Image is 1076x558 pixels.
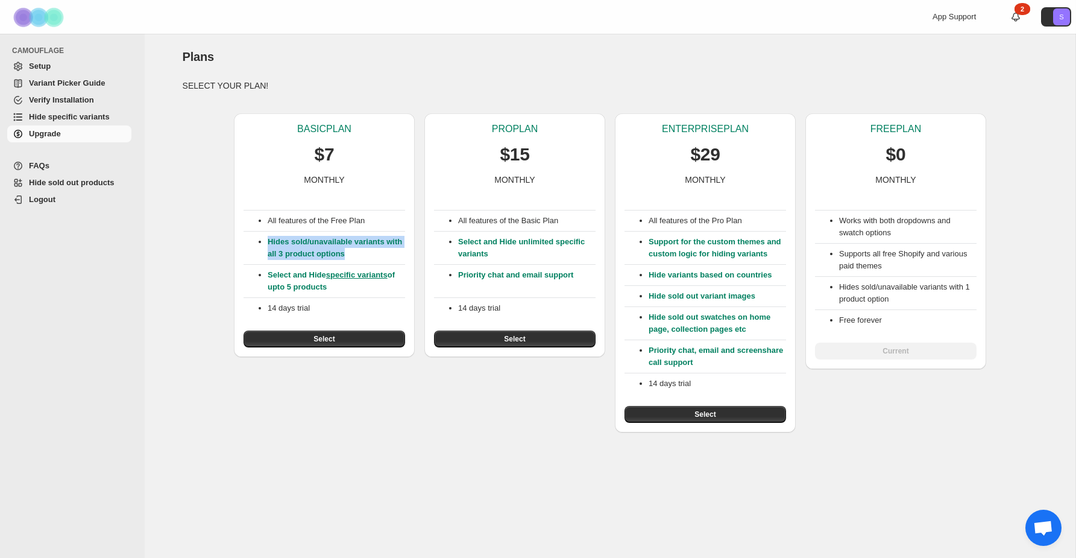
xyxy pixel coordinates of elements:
[458,269,596,293] p: Priority chat and email support
[458,236,596,260] p: Select and Hide unlimited specific variants
[649,311,786,335] p: Hide sold out swatches on home page, collection pages etc
[434,331,596,347] button: Select
[649,236,786,260] p: Support for the custom themes and custom logic for hiding variants
[29,195,55,204] span: Logout
[649,290,786,302] p: Hide sold out variant images
[12,46,136,55] span: CAMOUFLAGE
[183,80,1038,92] p: SELECT YOUR PLAN!
[500,142,529,166] p: $15
[304,174,344,186] p: MONTHLY
[649,269,786,281] p: Hide variants based on countries
[933,12,976,21] span: App Support
[625,406,786,423] button: Select
[7,157,131,174] a: FAQs
[839,281,977,305] li: Hides sold/unavailable variants with 1 product option
[29,78,105,87] span: Variant Picker Guide
[244,331,405,347] button: Select
[458,302,596,314] p: 14 days trial
[268,236,405,260] p: Hides sold/unavailable variants with all 3 product options
[839,314,977,326] li: Free forever
[694,410,716,419] span: Select
[839,215,977,239] li: Works with both dropdowns and swatch options
[839,248,977,272] li: Supports all free Shopify and various paid themes
[268,215,405,227] p: All features of the Free Plan
[7,75,131,92] a: Variant Picker Guide
[504,334,525,344] span: Select
[183,50,214,63] span: Plans
[492,123,538,135] p: PRO PLAN
[1025,510,1062,546] a: Open chat
[29,161,49,170] span: FAQs
[1053,8,1070,25] span: Avatar with initials S
[7,92,131,109] a: Verify Installation
[268,302,405,314] p: 14 days trial
[458,215,596,227] p: All features of the Basic Plan
[29,95,94,104] span: Verify Installation
[886,142,906,166] p: $0
[685,174,725,186] p: MONTHLY
[7,58,131,75] a: Setup
[7,174,131,191] a: Hide sold out products
[10,1,70,34] img: Camouflage
[649,378,786,390] p: 14 days trial
[29,112,110,121] span: Hide specific variants
[7,191,131,208] a: Logout
[29,129,61,138] span: Upgrade
[313,334,335,344] span: Select
[326,270,388,279] a: specific variants
[7,125,131,142] a: Upgrade
[649,344,786,369] p: Priority chat, email and screenshare call support
[1010,11,1022,23] a: 2
[870,123,921,135] p: FREE PLAN
[649,215,786,227] p: All features of the Pro Plan
[29,62,51,71] span: Setup
[268,269,405,293] p: Select and Hide of upto 5 products
[297,123,351,135] p: BASIC PLAN
[494,174,535,186] p: MONTHLY
[7,109,131,125] a: Hide specific variants
[1041,7,1071,27] button: Avatar with initials S
[875,174,916,186] p: MONTHLY
[1015,3,1030,15] div: 2
[690,142,720,166] p: $29
[662,123,749,135] p: ENTERPRISE PLAN
[29,178,115,187] span: Hide sold out products
[315,142,335,166] p: $7
[1059,13,1063,21] text: S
